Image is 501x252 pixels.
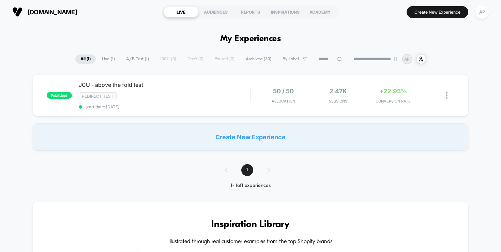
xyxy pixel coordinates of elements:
[446,92,447,99] img: close
[393,57,397,61] img: end
[407,6,468,18] button: Create New Experience
[164,6,198,17] div: LIVE
[97,54,120,64] span: Live ( 1 )
[121,54,154,64] span: A/B Test ( 1 )
[379,88,407,95] span: +22.95%
[273,88,294,95] span: 50 / 50
[241,54,276,64] span: Archived ( 30 )
[12,7,22,17] img: Visually logo
[79,92,117,100] span: Redirect Test
[241,164,253,176] span: 1
[47,92,72,99] span: published
[283,57,299,62] span: By Label
[53,239,448,245] h4: Illustrated through real customer examples from the top Shopify brands
[53,219,448,230] h3: Inspiration Library
[10,6,79,17] button: [DOMAIN_NAME]
[198,6,233,17] div: AUDIENCES
[313,99,364,104] span: Sessions
[475,5,489,19] div: AP
[367,99,419,104] span: CONVERSION RATE
[28,9,77,16] span: [DOMAIN_NAME]
[75,54,96,64] span: All ( 1 )
[79,81,250,88] span: JCU - above the fold test
[33,123,469,151] div: Create New Experience
[473,5,491,19] button: AP
[79,104,250,109] span: start date: [DATE]
[233,6,268,17] div: REPORTS
[303,6,337,17] div: ACADEMY
[220,34,281,44] h1: My Experiences
[404,57,410,62] p: AP
[272,99,295,104] span: Allocation
[329,88,347,95] span: 2.47k
[218,183,284,189] div: 1 - 1 of 1 experiences
[268,6,303,17] div: INSPIRATIONS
